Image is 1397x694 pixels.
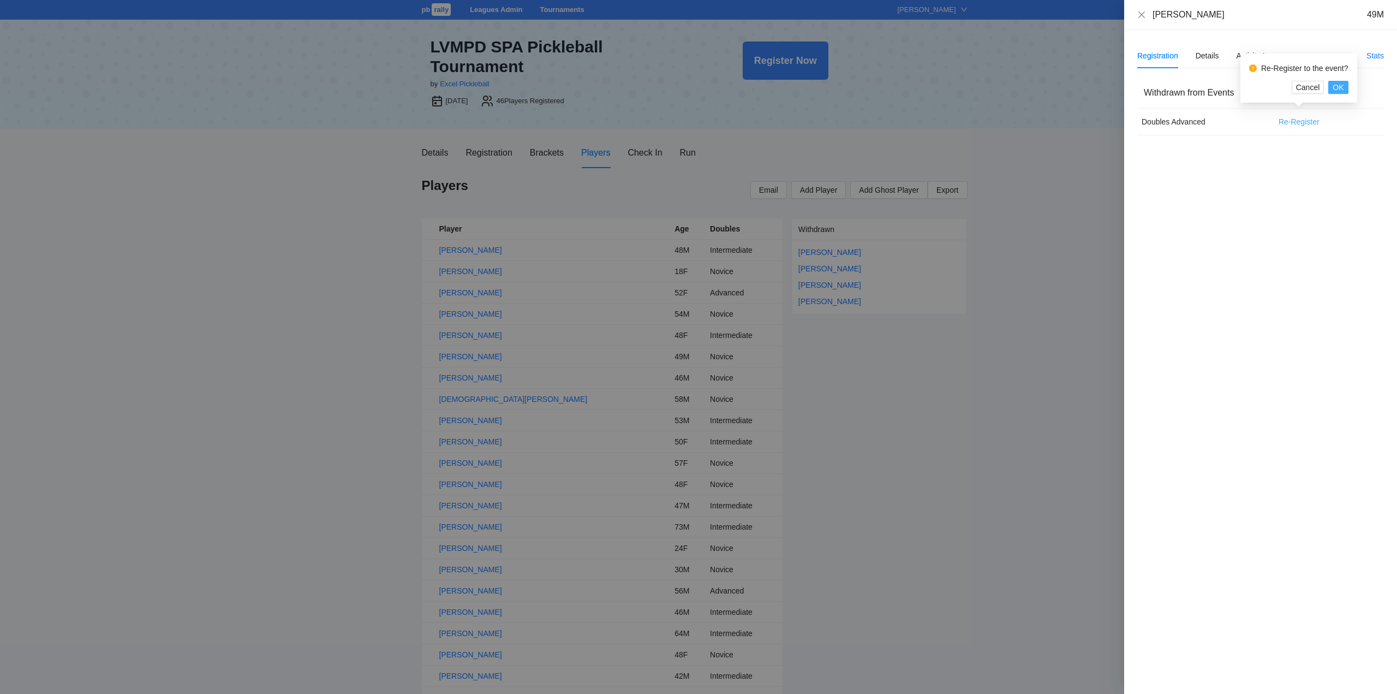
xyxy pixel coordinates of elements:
[1367,9,1384,21] div: 49M
[1196,50,1219,62] div: Details
[1137,10,1146,20] button: Close
[1296,81,1320,93] span: Cancel
[1144,77,1377,108] div: Withdrawn from Events
[1366,51,1384,60] a: Stats
[1270,113,1328,131] button: Re-Register
[1249,64,1257,72] span: exclamation-circle
[1279,116,1320,128] span: Re-Register
[1137,10,1146,19] span: close
[1137,50,1178,62] div: Registration
[1237,50,1276,62] div: Activity Log
[1292,81,1324,94] button: Cancel
[1333,81,1344,93] span: OK
[1328,81,1348,94] button: OK
[1261,62,1348,74] div: Re-Register to the event?
[1137,109,1265,135] td: Doubles Advanced
[1153,9,1225,21] div: [PERSON_NAME]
